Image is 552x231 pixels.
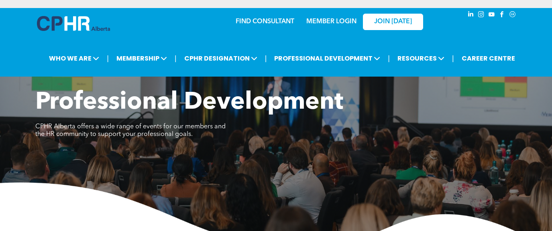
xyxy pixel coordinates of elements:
[459,51,517,66] a: CAREER CENTRE
[487,10,496,21] a: youtube
[452,50,454,67] li: |
[388,50,390,67] li: |
[374,18,412,26] span: JOIN [DATE]
[265,50,267,67] li: |
[498,10,507,21] a: facebook
[236,18,294,25] a: FIND CONSULTANT
[35,124,226,138] span: CPHR Alberta offers a wide range of events for our members and the HR community to support your p...
[508,10,517,21] a: Social network
[107,50,109,67] li: |
[306,18,356,25] a: MEMBER LOGIN
[182,51,260,66] span: CPHR DESIGNATION
[363,14,423,30] a: JOIN [DATE]
[37,16,110,31] img: A blue and white logo for cp alberta
[272,51,383,66] span: PROFESSIONAL DEVELOPMENT
[47,51,102,66] span: WHO WE ARE
[114,51,169,66] span: MEMBERSHIP
[35,91,343,115] span: Professional Development
[395,51,447,66] span: RESOURCES
[466,10,475,21] a: linkedin
[175,50,177,67] li: |
[477,10,486,21] a: instagram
